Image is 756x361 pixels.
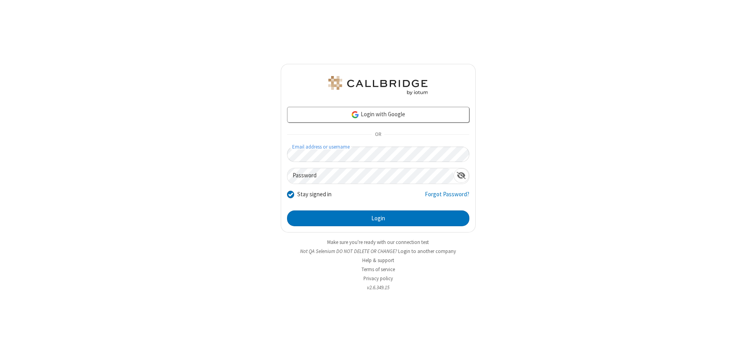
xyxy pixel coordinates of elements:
input: Password [287,168,454,184]
a: Terms of service [361,266,395,273]
a: Privacy policy [363,275,393,282]
li: Not QA Selenium DO NOT DELETE OR CHANGE? [281,247,476,255]
label: Stay signed in [297,190,332,199]
img: QA Selenium DO NOT DELETE OR CHANGE [327,76,429,95]
li: v2.6.349.15 [281,284,476,291]
a: Help & support [362,257,394,264]
button: Login [287,210,469,226]
img: google-icon.png [351,110,359,119]
div: Show password [454,168,469,183]
input: Email address or username [287,147,469,162]
button: Login to another company [398,247,456,255]
a: Make sure you're ready with our connection test [327,239,429,246]
a: Forgot Password? [425,190,469,205]
a: Login with Google [287,107,469,123]
span: OR [372,129,384,140]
